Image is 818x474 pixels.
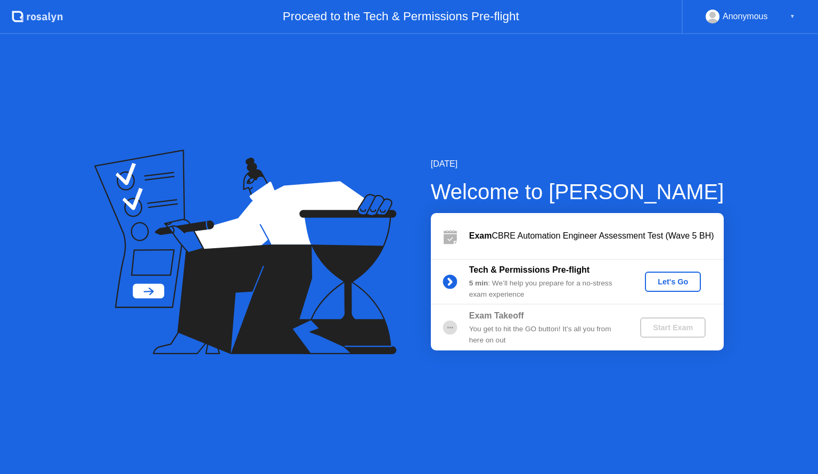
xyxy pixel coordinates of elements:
div: Welcome to [PERSON_NAME] [431,176,724,208]
div: Let's Go [649,277,697,286]
div: Start Exam [644,323,701,332]
button: Start Exam [640,317,706,338]
div: [DATE] [431,158,724,170]
b: Exam [469,231,492,240]
div: You get to hit the GO button! It’s all you from here on out [469,324,623,346]
div: CBRE Automation Engineer Assessment Test (Wave 5 BH) [469,230,724,242]
b: 5 min [469,279,488,287]
b: Exam Takeoff [469,311,524,320]
b: Tech & Permissions Pre-flight [469,265,590,274]
div: ▼ [790,10,795,23]
div: Anonymous [723,10,768,23]
button: Let's Go [645,272,701,292]
div: : We’ll help you prepare for a no-stress exam experience [469,278,623,300]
